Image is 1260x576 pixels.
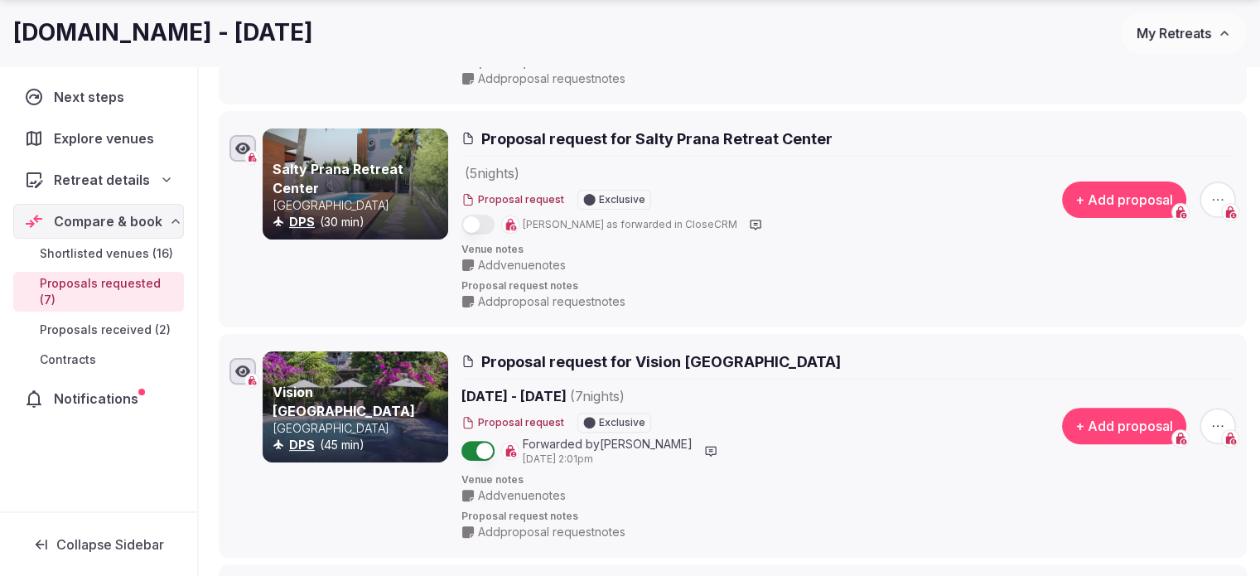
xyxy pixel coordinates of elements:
span: Add proposal request notes [478,524,625,540]
span: Exclusive [599,195,645,205]
button: + Add proposal [1062,408,1186,444]
span: Proposal request for Salty Prana Retreat Center [481,128,833,149]
span: ( 7 night s ) [570,388,625,404]
a: Proposals requested (7) [13,272,184,312]
span: Add proposal request notes [478,70,625,87]
span: Venue notes [461,243,1236,257]
span: Collapse Sidebar [56,536,164,553]
div: (45 min) [273,437,445,453]
span: Contracts [40,351,96,368]
button: My Retreats [1121,12,1247,54]
a: Shortlisted venues (16) [13,242,184,265]
button: Collapse Sidebar [13,526,184,563]
a: Notifications [13,381,184,416]
span: [PERSON_NAME] as forwarded in CloseCRM [523,218,737,232]
p: [GEOGRAPHIC_DATA] [273,197,445,214]
a: Explore venues [13,121,184,156]
a: DPS [289,438,315,452]
span: Proposal request notes [461,510,1236,524]
span: Retreat details [54,170,150,190]
span: Compare & book [54,211,162,231]
a: Vision [GEOGRAPHIC_DATA] [273,384,415,419]
span: ( 5 night s ) [465,165,519,182]
span: [DATE] 2:01pm [523,453,693,467]
button: DPS [289,214,315,230]
span: Add venue notes [478,487,566,504]
span: Proposals requested (7) [40,275,177,308]
span: Forwarded by [PERSON_NAME] [523,436,693,453]
p: [GEOGRAPHIC_DATA] [273,420,445,437]
h1: [DOMAIN_NAME] - [DATE] [13,17,313,49]
span: My Retreats [1137,25,1211,41]
span: Add proposal request notes [478,293,625,310]
span: Shortlisted venues (16) [40,245,173,262]
span: Proposal request for Vision [GEOGRAPHIC_DATA] [481,351,841,372]
span: Proposal request notes [461,279,1236,293]
span: Proposals received (2) [40,322,171,338]
a: Proposals received (2) [13,318,184,341]
button: + Add proposal [1062,182,1186,218]
span: Notifications [54,389,145,409]
span: Venue notes [461,473,1236,487]
span: Exclusive [599,418,645,428]
a: Next steps [13,80,184,114]
span: Explore venues [54,128,161,148]
a: Salty Prana Retreat Center [273,161,403,196]
span: Next steps [54,87,131,107]
button: DPS [289,437,315,453]
a: DPS [289,215,315,229]
a: Contracts [13,348,184,371]
div: (30 min) [273,214,445,230]
button: Proposal request [461,193,564,207]
span: [DATE] - [DATE] [461,386,753,406]
button: Proposal request [461,416,564,430]
span: Add venue notes [478,257,566,273]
